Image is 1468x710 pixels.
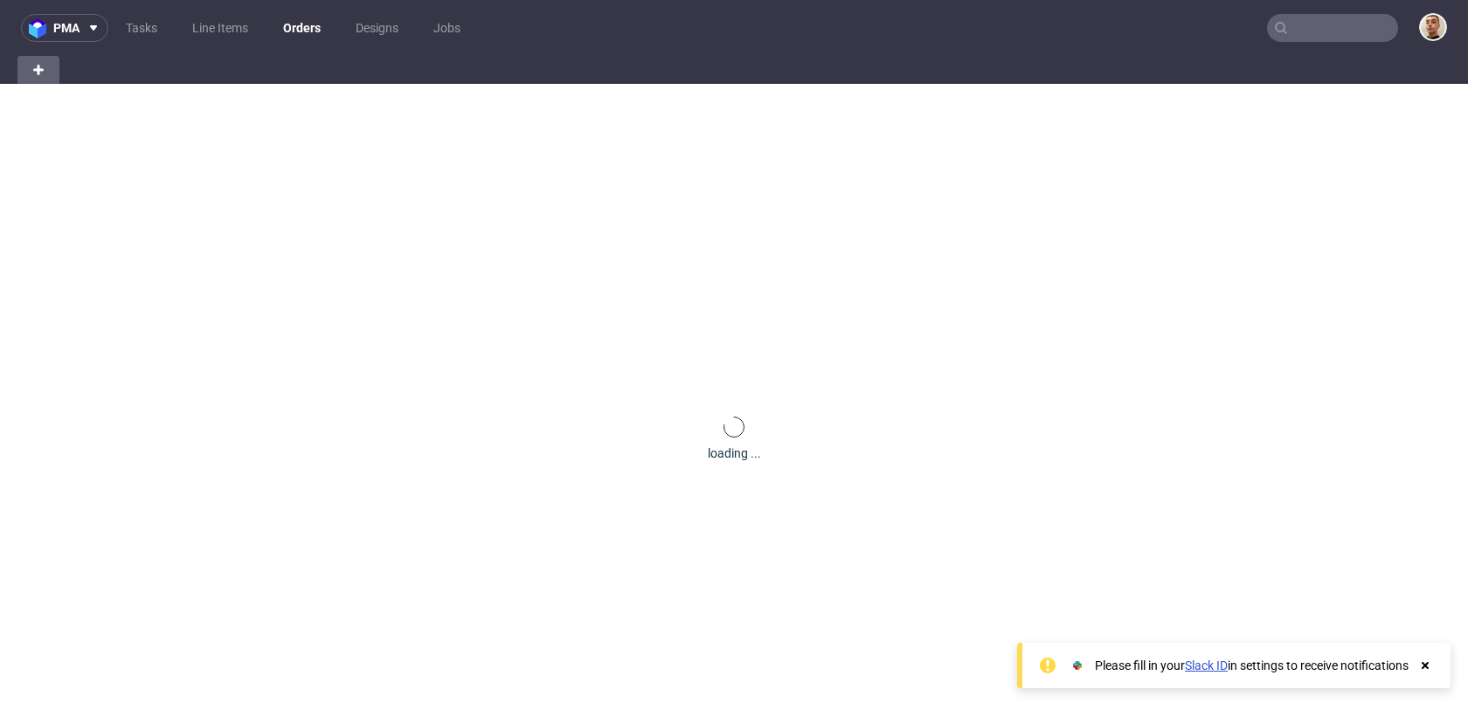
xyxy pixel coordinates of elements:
[1069,657,1086,674] img: Slack
[708,445,761,462] div: loading ...
[1421,15,1445,39] img: Bartłomiej Leśniczuk
[115,14,168,42] a: Tasks
[423,14,471,42] a: Jobs
[345,14,409,42] a: Designs
[21,14,108,42] button: pma
[273,14,331,42] a: Orders
[182,14,259,42] a: Line Items
[53,22,80,34] span: pma
[1095,657,1409,674] div: Please fill in your in settings to receive notifications
[29,18,53,38] img: logo
[1185,658,1228,672] a: Slack ID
